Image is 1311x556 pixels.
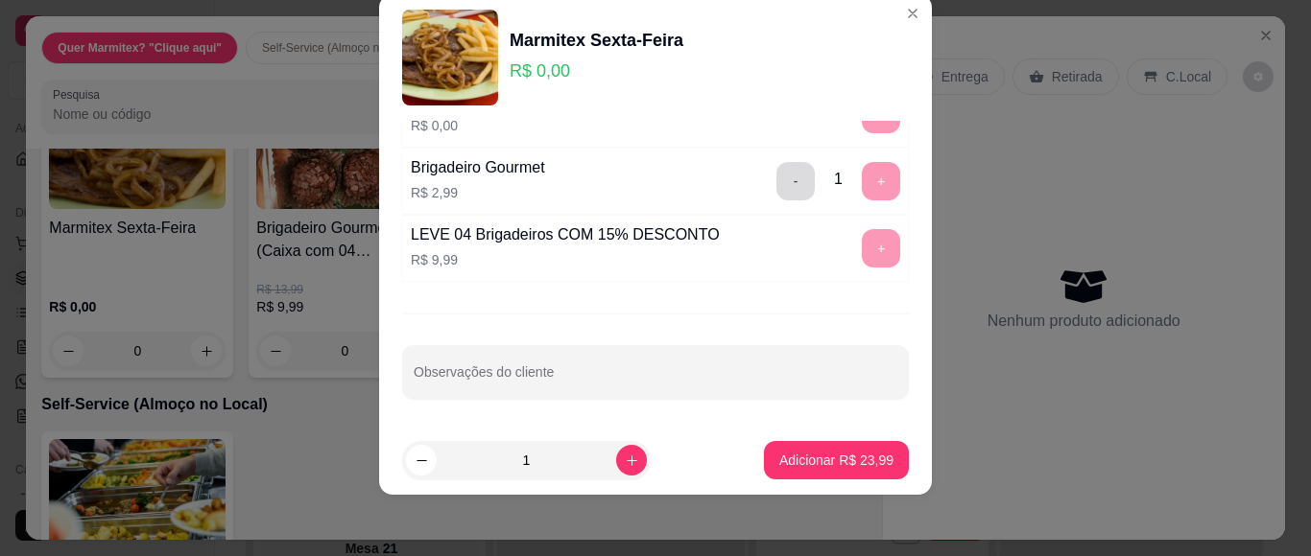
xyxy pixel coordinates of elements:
[764,441,909,479] button: Adicionar R$ 23,99
[411,116,531,135] p: R$ 0,00
[510,27,683,54] div: Marmitex Sexta-Feira
[414,370,897,389] input: Observações do cliente
[411,156,545,179] div: Brigadeiro Gourmet
[779,451,894,470] p: Adicionar R$ 23,99
[510,58,683,84] p: R$ 0,00
[776,162,815,200] button: delete
[402,10,498,105] img: product-image
[411,183,545,202] p: R$ 2,99
[616,445,647,475] button: increase-product-quantity
[406,445,437,475] button: decrease-product-quantity
[834,168,843,191] div: 1
[411,250,720,269] p: R$ 9,99
[411,223,720,246] div: LEVE 04 Brigadeiros COM 15% DESCONTO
